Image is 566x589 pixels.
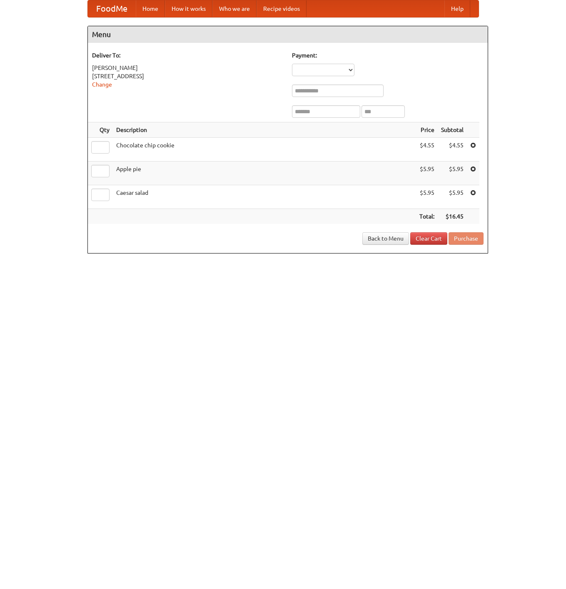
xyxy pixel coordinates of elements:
[292,51,484,60] h5: Payment:
[438,209,467,224] th: $16.45
[257,0,307,17] a: Recipe videos
[444,0,470,17] a: Help
[410,232,447,245] a: Clear Cart
[165,0,212,17] a: How it works
[113,122,416,138] th: Description
[438,162,467,185] td: $5.95
[416,185,438,209] td: $5.95
[92,72,284,80] div: [STREET_ADDRESS]
[92,81,112,88] a: Change
[212,0,257,17] a: Who we are
[449,232,484,245] button: Purchase
[416,209,438,224] th: Total:
[88,26,488,43] h4: Menu
[438,138,467,162] td: $4.55
[416,138,438,162] td: $4.55
[416,162,438,185] td: $5.95
[416,122,438,138] th: Price
[438,122,467,138] th: Subtotal
[362,232,409,245] a: Back to Menu
[113,138,416,162] td: Chocolate chip cookie
[92,64,284,72] div: [PERSON_NAME]
[113,185,416,209] td: Caesar salad
[136,0,165,17] a: Home
[438,185,467,209] td: $5.95
[88,122,113,138] th: Qty
[88,0,136,17] a: FoodMe
[113,162,416,185] td: Apple pie
[92,51,284,60] h5: Deliver To:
